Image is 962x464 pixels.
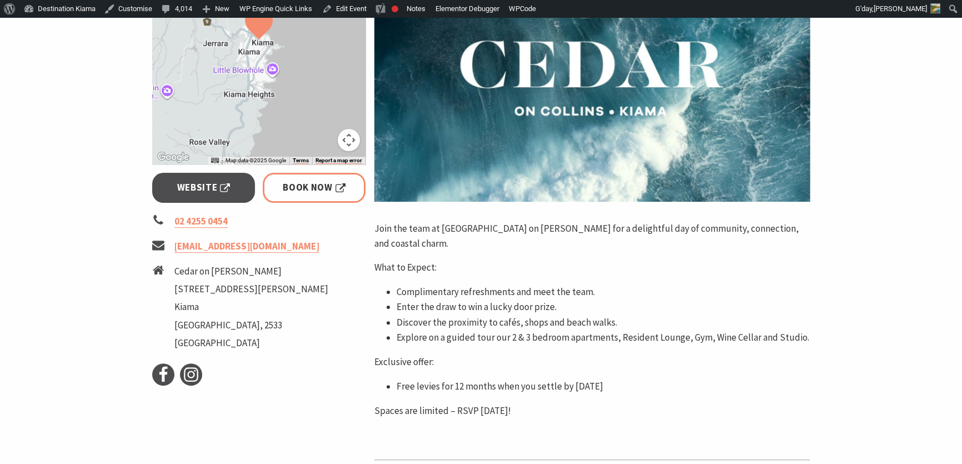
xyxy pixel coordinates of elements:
[174,215,228,228] a: 02 4255 0454
[155,150,192,164] a: Open this area in Google Maps (opens a new window)
[155,150,192,164] img: Google
[177,180,231,195] span: Website
[374,403,810,418] p: Spaces are limited – RSVP [DATE]!
[174,282,328,297] li: [STREET_ADDRESS][PERSON_NAME]
[174,240,319,253] a: [EMAIL_ADDRESS][DOMAIN_NAME]
[397,285,810,300] li: Complimentary refreshments and meet the team.
[397,379,810,394] li: Free levies for 12 months when you settle by [DATE]
[338,129,360,151] button: Map camera controls
[874,4,927,13] span: [PERSON_NAME]
[152,173,255,202] a: Website
[174,264,328,279] li: Cedar on [PERSON_NAME]
[283,180,345,195] span: Book Now
[174,318,328,333] li: [GEOGRAPHIC_DATA], 2533
[397,300,810,315] li: Enter the draw to win a lucky door prize.
[211,157,219,164] button: Keyboard shortcuts
[315,157,362,164] a: Report a map error
[397,330,810,345] li: Explore on a guided tour our 2 & 3 bedroom apartments, Resident Lounge, Gym, Wine Cellar and Studio.
[174,336,328,351] li: [GEOGRAPHIC_DATA]
[374,221,810,251] p: Join the team at [GEOGRAPHIC_DATA] on [PERSON_NAME] for a delightful day of community, connection...
[374,355,810,370] p: Exclusive offer:
[392,6,398,12] div: Focus keyphrase not set
[226,157,286,163] span: Map data ©2025 Google
[293,157,309,164] a: Terms
[174,300,328,315] li: Kiama
[397,315,810,330] li: Discover the proximity to cafés, shops and beach walks.
[263,173,365,202] a: Book Now
[374,260,810,275] p: What to Expect:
